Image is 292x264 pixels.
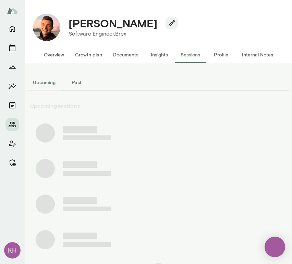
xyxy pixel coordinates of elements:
button: Client app [5,137,19,150]
p: Software Engineer, Brex [69,30,172,38]
div: basic tabs example [27,74,289,91]
img: Mento [7,4,18,17]
button: Sessions [175,47,206,63]
button: Insights [5,79,19,93]
button: Documents [5,98,19,112]
button: Upcoming [27,74,61,91]
button: Growth plan [70,47,108,63]
button: Members [5,118,19,131]
img: Jonas Gebhardt [33,14,60,41]
button: Internal Notes [236,47,279,63]
button: Insights [144,47,175,63]
button: Home [5,22,19,36]
button: Past [61,74,92,91]
div: KH [4,242,21,259]
button: Documents [108,47,144,63]
h4: [PERSON_NAME] [69,17,157,30]
button: Growth Plan [5,60,19,74]
button: Sessions [5,41,19,55]
h6: Upcoming sessions [27,102,289,110]
button: Overview [38,47,70,63]
button: Manage [5,156,19,170]
button: Profile [206,47,236,63]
